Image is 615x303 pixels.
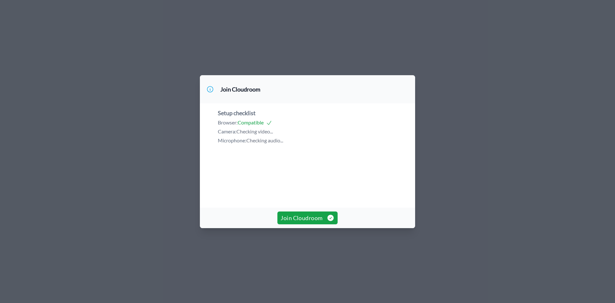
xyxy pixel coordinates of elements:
[277,211,337,224] button: Join Cloudroom
[236,128,273,134] span: Checking video...
[246,137,283,143] span: Checking audio...
[218,119,238,125] span: Browser:
[238,119,272,125] span: Compatible
[218,128,236,134] span: Camera:
[220,85,260,93] h3: Join Cloudroom
[218,137,246,143] span: Microphone:
[281,213,334,222] span: Join Cloudroom
[218,109,256,116] span: Setup checklist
